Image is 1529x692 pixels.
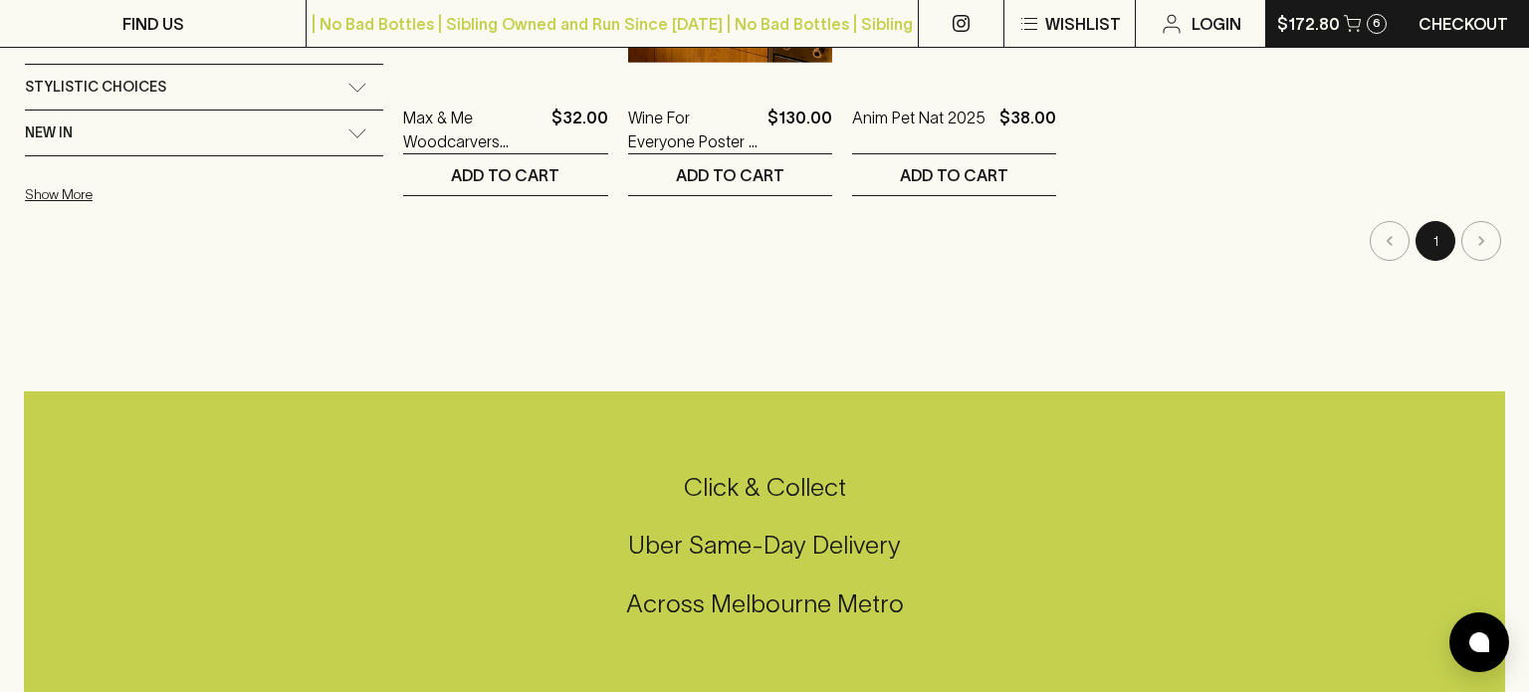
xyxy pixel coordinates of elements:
[852,106,985,153] a: Anim Pet Nat 2025
[1373,18,1381,29] p: 6
[403,106,543,153] a: Max & Me Woodcarvers VIneyard Riesling 2023
[25,75,166,100] span: Stylistic Choices
[451,163,559,187] p: ADD TO CART
[24,587,1505,620] h5: Across Melbourne Metro
[25,174,286,215] button: Show More
[628,154,832,195] button: ADD TO CART
[1045,12,1121,36] p: Wishlist
[676,163,784,187] p: ADD TO CART
[551,106,608,153] p: $32.00
[24,471,1505,504] h5: Click & Collect
[900,163,1008,187] p: ADD TO CART
[628,106,760,153] a: Wine For Everyone Poster | Food For Everyone x [PERSON_NAME]
[767,106,832,153] p: $130.00
[1277,12,1340,36] p: $172.80
[1416,221,1455,261] button: page 1
[25,120,73,145] span: New In
[1469,632,1489,652] img: bubble-icon
[25,65,383,110] div: Stylistic Choices
[25,111,383,155] div: New In
[403,154,607,195] button: ADD TO CART
[1192,12,1241,36] p: Login
[852,154,1056,195] button: ADD TO CART
[24,529,1505,562] h5: Uber Same-Day Delivery
[999,106,1056,153] p: $38.00
[403,221,1504,261] nav: pagination navigation
[122,12,184,36] p: FIND US
[1419,12,1508,36] p: Checkout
